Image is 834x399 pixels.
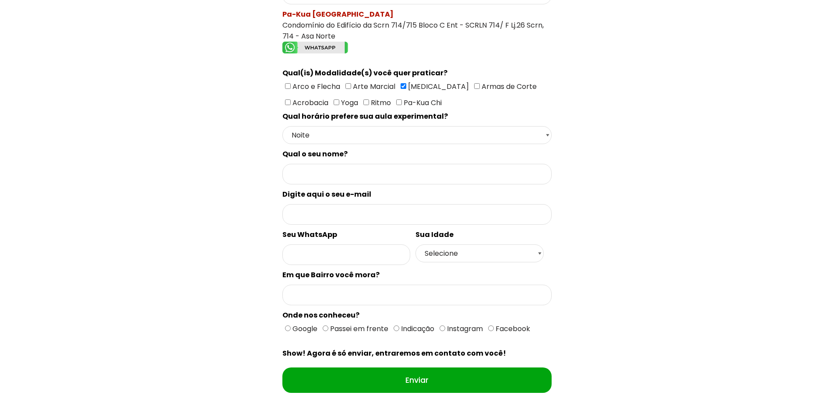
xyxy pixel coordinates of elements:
[415,230,454,240] spam: Sua Idade
[396,99,402,105] input: Pa-Kua Chi
[369,98,391,108] span: Ritmo
[323,325,328,331] input: Passei em frente
[282,111,448,121] spam: Qual horário prefere sua aula experimental?
[282,9,394,19] spam: Pa-Kua [GEOGRAPHIC_DATA]
[282,270,380,280] spam: Em que Bairro você mora?
[291,324,317,334] span: Google
[339,98,358,108] span: Yoga
[282,310,359,320] spam: Onde nos conheceu?
[334,99,339,105] input: Yoga
[282,348,506,358] spam: Show! Agora é só enviar, entraremos em contato com você!
[363,99,369,105] input: Ritmo
[474,83,480,89] input: Armas de Corte
[445,324,483,334] span: Instagram
[282,68,447,78] spam: Qual(is) Modalidade(s) você quer praticar?
[402,98,442,108] span: Pa-Kua Chi
[328,324,388,334] span: Passei em frente
[406,81,469,92] span: [MEDICAL_DATA]
[282,189,371,199] spam: Digite aqui o seu e-mail
[282,367,552,393] input: Enviar
[291,98,328,108] span: Acrobacia
[282,230,337,240] spam: Seu WhatsApp
[399,324,434,334] span: Indicação
[480,81,537,92] span: Armas de Corte
[282,149,348,159] spam: Qual o seu nome?
[488,325,494,331] input: Facebook
[282,42,348,53] img: whatsapp
[494,324,530,334] span: Facebook
[401,83,406,89] input: [MEDICAL_DATA]
[351,81,395,92] span: Arte Marcial
[282,9,552,56] div: Condomínio do Edifício da Scrn 714/715 Bloco C Ent - SCRLN 714/ F Lj.26 Scrn, 714 - Asa Norte
[291,81,340,92] span: Arco e Flecha
[285,99,291,105] input: Acrobacia
[394,325,399,331] input: Indicação
[285,325,291,331] input: Google
[440,325,445,331] input: Instagram
[345,83,351,89] input: Arte Marcial
[285,83,291,89] input: Arco e Flecha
